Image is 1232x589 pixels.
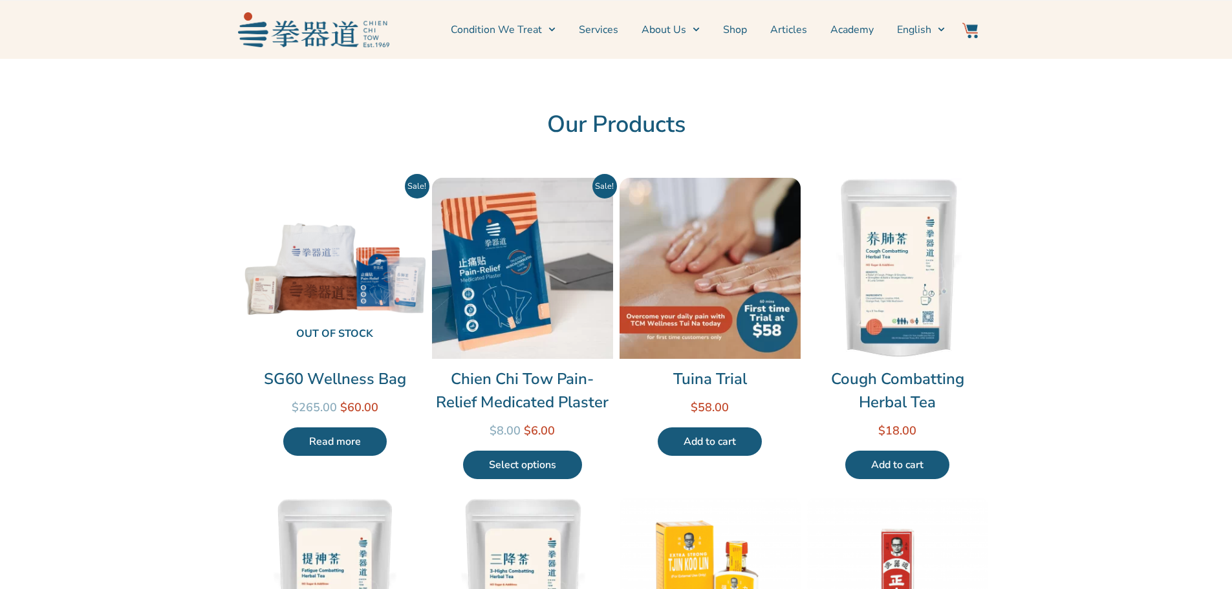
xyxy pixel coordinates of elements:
[962,23,978,38] img: Website Icon-03
[340,400,347,415] span: $
[244,178,426,359] img: SG60 Wellness Bag
[244,367,426,391] a: SG60 Wellness Bag
[691,400,698,415] span: $
[691,400,729,415] bdi: 58.00
[579,14,618,46] a: Services
[292,400,299,415] span: $
[830,14,874,46] a: Academy
[244,111,988,139] h2: Our Products
[255,321,415,348] span: Out of stock
[396,14,946,46] nav: Menu
[340,400,378,415] bdi: 60.00
[405,174,429,198] span: Sale!
[620,178,801,359] img: Tuina Trial
[432,367,613,414] a: Chien Chi Tow Pain-Relief Medicated Plaster
[642,14,700,46] a: About Us
[807,178,988,359] img: Cough Combatting Herbal Tea
[897,22,931,37] span: English
[524,423,531,438] span: $
[807,367,988,414] a: Cough Combatting Herbal Tea
[620,367,801,391] a: Tuina Trial
[592,174,617,198] span: Sale!
[490,423,497,438] span: $
[723,14,747,46] a: Shop
[463,451,582,479] a: Select options for “Chien Chi Tow Pain-Relief Medicated Plaster”
[524,423,555,438] bdi: 6.00
[658,427,762,456] a: Add to cart: “Tuina Trial”
[878,423,885,438] span: $
[451,14,556,46] a: Condition We Treat
[490,423,521,438] bdi: 8.00
[845,451,949,479] a: Add to cart: “Cough Combatting Herbal Tea”
[897,14,945,46] a: English
[878,423,916,438] bdi: 18.00
[292,400,337,415] bdi: 265.00
[283,427,387,456] a: Read more about “SG60 Wellness Bag”
[770,14,807,46] a: Articles
[244,178,426,359] a: Out of stock
[432,178,613,359] img: Chien Chi Tow Pain-Relief Medicated Plaster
